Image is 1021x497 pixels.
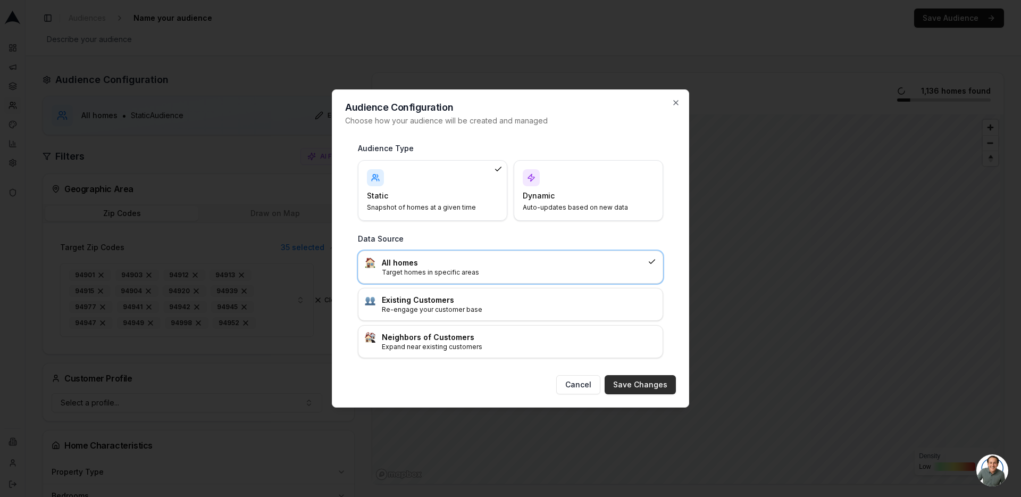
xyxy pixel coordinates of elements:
[358,325,663,358] div: :house_buildings:Neighbors of CustomersExpand near existing customers
[523,203,641,212] p: Auto-updates based on new data
[382,295,656,305] h3: Existing Customers
[358,251,663,284] div: :house:All homesTarget homes in specific areas
[605,375,676,394] button: Save Changes
[514,160,663,221] div: DynamicAuto-updates based on new data
[382,258,643,268] h3: All homes
[382,268,643,277] p: Target homes in specific areas
[345,103,676,112] h2: Audience Configuration
[358,160,507,221] div: StaticSnapshot of homes at a given time
[365,295,375,305] img: :busts_in_silhouette:
[367,203,486,212] p: Snapshot of homes at a given time
[367,190,486,201] h4: Static
[365,258,375,268] img: :house:
[382,332,656,343] h3: Neighbors of Customers
[382,343,656,351] p: Expand near existing customers
[382,305,656,314] p: Re-engage your customer base
[523,190,641,201] h4: Dynamic
[358,234,663,244] h3: Data Source
[358,143,663,154] h3: Audience Type
[345,115,676,126] p: Choose how your audience will be created and managed
[556,375,600,394] button: Cancel
[358,288,663,321] div: :busts_in_silhouette:Existing CustomersRe-engage your customer base
[365,332,375,343] img: :house_buildings:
